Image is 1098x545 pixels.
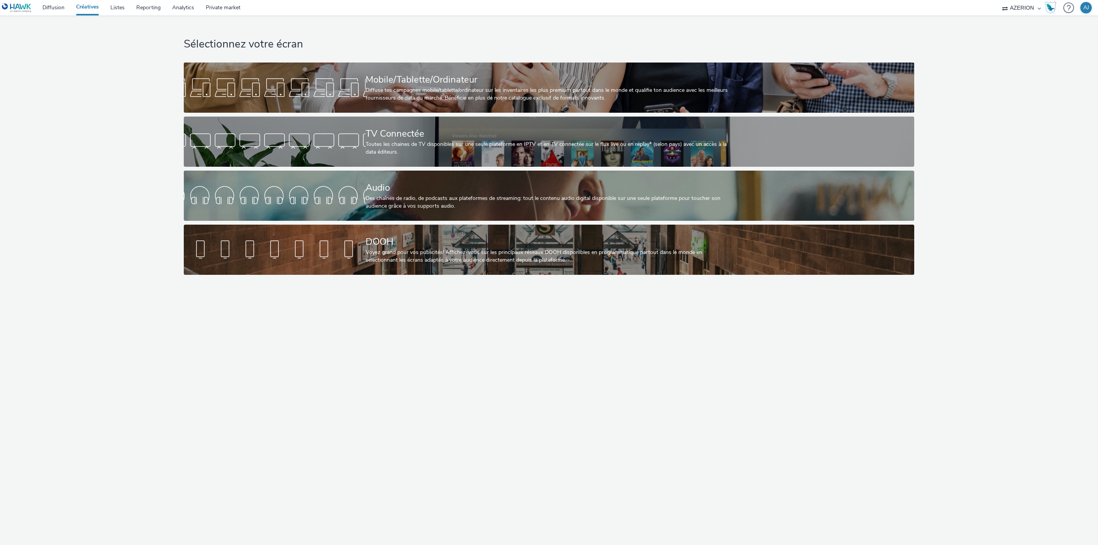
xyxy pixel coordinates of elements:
div: Mobile/Tablette/Ordinateur [366,73,729,86]
div: TV Connectée [366,127,729,140]
div: Audio [366,181,729,195]
div: Diffuse tes campagnes mobile/tablette/ordinateur sur les inventaires les plus premium partout dan... [366,86,729,102]
div: AJ [1083,2,1089,14]
div: Voyez grand pour vos publicités! Affichez-vous sur les principaux réseaux DOOH disponibles en pro... [366,249,729,264]
div: Des chaînes de radio, de podcasts aux plateformes de streaming: tout le contenu audio digital dis... [366,195,729,210]
a: Hawk Academy [1045,2,1059,14]
img: undefined Logo [2,3,32,13]
a: DOOHVoyez grand pour vos publicités! Affichez-vous sur les principaux réseaux DOOH disponibles en... [184,225,914,275]
div: Toutes les chaines de TV disponibles sur une seule plateforme en IPTV et en TV connectée sur le f... [366,140,729,156]
img: Hawk Academy [1045,2,1056,14]
a: Mobile/Tablette/OrdinateurDiffuse tes campagnes mobile/tablette/ordinateur sur les inventaires le... [184,63,914,113]
a: TV ConnectéeToutes les chaines de TV disponibles sur une seule plateforme en IPTV et en TV connec... [184,117,914,167]
div: DOOH [366,235,729,249]
h1: Sélectionnez votre écran [184,37,914,52]
a: AudioDes chaînes de radio, de podcasts aux plateformes de streaming: tout le contenu audio digita... [184,171,914,221]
